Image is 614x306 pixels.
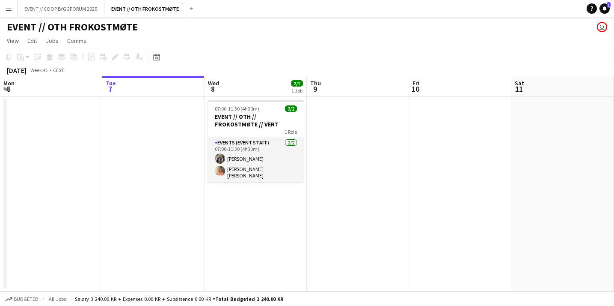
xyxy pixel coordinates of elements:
div: 1 Job [291,87,303,94]
span: Edit [27,37,37,45]
button: EVENT // OTH FROKOSTMØTE [104,0,186,17]
app-card-role: Events (Event Staff)2/207:00-11:30 (4h30m)[PERSON_NAME][PERSON_NAME] [PERSON_NAME] [208,138,304,182]
span: 2/2 [291,80,303,87]
div: Salary 3 240.00 KR + Expenses 0.00 KR + Subsistence 0.00 KR = [75,296,283,302]
span: 7 [104,84,116,94]
span: Total Budgeted 3 240.00 KR [215,296,283,302]
div: CEST [53,67,64,73]
span: Jobs [46,37,59,45]
h3: EVENT // OTH // FROKOSTMØTE // VERT [208,113,304,128]
app-job-card: 07:00-11:30 (4h30m)2/2EVENT // OTH // FROKOSTMØTE // VERT1 RoleEvents (Event Staff)2/207:00-11:30... [208,100,304,182]
a: Comms [64,35,90,46]
span: 8 [207,84,219,94]
a: View [3,35,22,46]
span: Wed [208,79,219,87]
span: Fri [412,79,419,87]
a: Jobs [42,35,62,46]
a: Edit [24,35,41,46]
button: Budgeted [4,294,40,304]
span: Budgeted [14,296,39,302]
a: 1 [599,3,610,14]
h1: EVENT // OTH FROKOSTMØTE [7,21,138,33]
span: Comms [67,37,86,45]
span: Week 41 [28,67,50,73]
span: Tue [106,79,116,87]
span: View [7,37,19,45]
app-user-avatar: Rikke Bjørneng [597,22,607,32]
div: [DATE] [7,66,27,75]
span: 10 [411,84,419,94]
span: 9 [309,84,321,94]
span: 11 [513,84,524,94]
span: 1 Role [285,129,297,135]
span: Thu [310,79,321,87]
span: 6 [2,84,15,94]
span: 2/2 [285,105,297,112]
span: All jobs [47,296,68,302]
span: Sat [515,79,524,87]
span: Mon [3,79,15,87]
button: EVENT // COOP BYGGFORUM 2025 [18,0,104,17]
span: 1 [607,2,611,8]
span: 07:00-11:30 (4h30m) [215,105,259,112]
